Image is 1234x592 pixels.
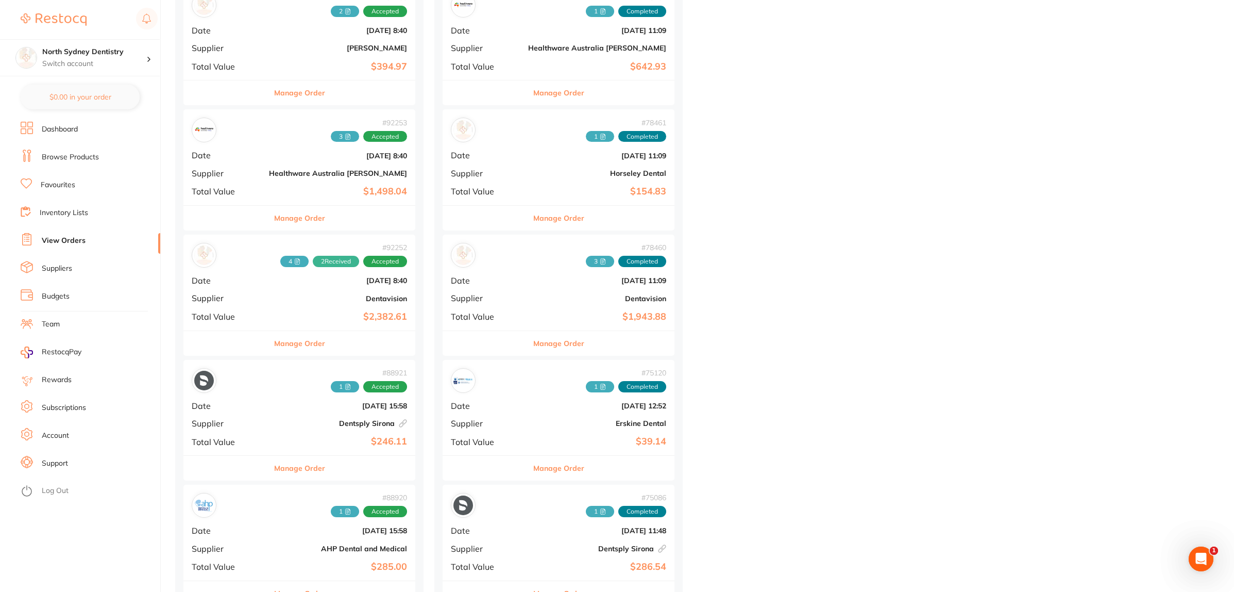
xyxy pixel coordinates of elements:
[533,456,584,481] button: Manage Order
[451,526,520,535] span: Date
[586,131,614,142] span: Received
[41,180,75,190] a: Favourites
[363,506,407,517] span: Accepted
[453,245,473,265] img: Dentavision
[363,131,407,142] span: Accepted
[451,187,520,196] span: Total Value
[192,419,261,428] span: Supplier
[269,419,407,427] b: Dentsply Sirona
[451,419,520,428] span: Supplier
[269,186,407,197] b: $1,498.04
[269,527,407,535] b: [DATE] 15:58
[192,26,261,35] span: Date
[453,120,473,140] img: Horseley Dental
[331,506,359,517] span: Received
[331,119,407,127] span: # 92253
[42,47,146,57] h4: North Sydney Dentistry
[192,562,261,571] span: Total Value
[1189,547,1213,571] iframe: Intercom live chat
[269,545,407,553] b: AHP Dental and Medical
[451,401,520,410] span: Date
[192,401,261,410] span: Date
[618,6,666,17] span: Completed
[194,245,214,265] img: Dentavision
[40,208,88,218] a: Inventory Lists
[586,381,614,392] span: Received
[183,360,415,481] div: Dentsply Sirona#889211 AcceptedDate[DATE] 15:58SupplierDentsply SironaTotal Value$246.11Manage Order
[618,256,666,267] span: Completed
[331,131,359,142] span: Received
[331,381,359,392] span: Received
[42,264,72,274] a: Suppliers
[269,61,407,72] b: $394.97
[269,169,407,177] b: Healthware Australia [PERSON_NAME]
[528,186,666,197] b: $154.83
[21,347,81,358] a: RestocqPay
[528,44,666,52] b: Healthware Australia [PERSON_NAME]
[269,436,407,447] b: $246.11
[192,43,261,53] span: Supplier
[269,152,407,160] b: [DATE] 8:40
[42,431,69,441] a: Account
[194,496,214,515] img: AHP Dental and Medical
[586,494,666,502] span: # 75086
[42,59,146,69] p: Switch account
[274,206,325,231] button: Manage Order
[528,402,666,410] b: [DATE] 12:52
[528,276,666,285] b: [DATE] 11:09
[586,369,666,377] span: # 75120
[618,506,666,517] span: Completed
[528,562,666,572] b: $286.54
[586,256,614,267] span: Received
[451,43,520,53] span: Supplier
[528,152,666,160] b: [DATE] 11:09
[192,62,261,71] span: Total Value
[269,562,407,572] b: $285.00
[269,294,407,303] b: Dentavision
[192,187,261,196] span: Total Value
[528,419,666,427] b: Erskine Dental
[269,276,407,285] b: [DATE] 8:40
[194,371,214,390] img: Dentsply Sirona
[269,44,407,52] b: [PERSON_NAME]
[331,494,407,502] span: # 88920
[451,562,520,571] span: Total Value
[528,61,666,72] b: $642.93
[533,331,584,356] button: Manage Order
[528,311,666,322] b: $1,943.88
[331,6,359,17] span: Received
[21,483,157,500] button: Log Out
[331,369,407,377] span: # 88921
[192,151,261,160] span: Date
[280,243,407,252] span: # 92252
[42,458,68,469] a: Support
[192,526,261,535] span: Date
[451,276,520,285] span: Date
[42,124,78,135] a: Dashboard
[586,243,666,252] span: # 78460
[42,291,70,302] a: Budgets
[451,544,520,553] span: Supplier
[42,319,60,330] a: Team
[363,381,407,392] span: Accepted
[451,312,520,321] span: Total Value
[280,256,309,267] span: Received
[528,169,666,177] b: Horseley Dental
[269,402,407,410] b: [DATE] 15:58
[451,62,520,71] span: Total Value
[451,437,520,447] span: Total Value
[274,80,325,105] button: Manage Order
[586,6,614,17] span: Received
[42,375,72,385] a: Rewards
[183,109,415,231] div: Healthware Australia Ridley#922533 AcceptedDate[DATE] 8:40SupplierHealthware Australia [PERSON_NA...
[528,294,666,303] b: Dentavision
[21,8,87,31] a: Restocq Logo
[192,312,261,321] span: Total Value
[183,235,415,356] div: Dentavision#922524 2ReceivedAcceptedDate[DATE] 8:40SupplierDentavisionTotal Value$2,382.61Manage ...
[528,527,666,535] b: [DATE] 11:48
[533,80,584,105] button: Manage Order
[21,347,33,358] img: RestocqPay
[451,26,520,35] span: Date
[192,544,261,553] span: Supplier
[313,256,359,267] span: Received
